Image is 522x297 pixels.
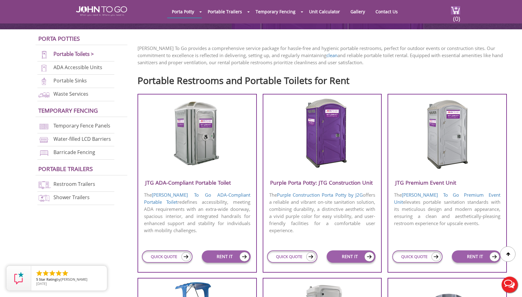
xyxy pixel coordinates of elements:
[53,194,90,201] a: Shower Trailers
[394,192,500,205] a: [PERSON_NAME] To Go Premium Event Unit
[240,252,249,261] img: icon
[251,6,300,18] a: Temporary Fencing
[138,178,256,188] h3: JTG ADA-Compliant Portable Toilet
[452,250,501,263] a: RENT IT
[62,270,69,277] li: 
[327,250,376,263] a: RENT IT
[388,191,506,228] p: The elevates portable sanitation standards with its meticulous design and modern appearance, ensu...
[263,191,381,235] p: The offers a reliable and vibrant on-site sanitation solution, combining durability, a distinctiv...
[36,278,102,282] span: by
[497,272,522,297] button: Live Chat
[304,6,345,18] a: Unit Calculator
[202,250,251,263] a: RENT IT
[371,6,402,18] a: Contact Us
[364,252,374,261] img: icon
[181,252,191,261] img: icon
[53,136,111,142] a: Water-filled LCD Barriers
[138,45,513,66] p: [PERSON_NAME] To Go provides a comprehensive service package for hassle-free and hygienic portabl...
[453,10,460,23] span: (0)
[61,277,87,282] span: [PERSON_NAME]
[392,250,443,263] a: QUICK QUOTE
[263,178,381,188] h3: Purple Porta Potty: JTG Construction Unit
[144,192,250,205] a: [PERSON_NAME] To Go ADA-Compliant Portable Toilet
[306,252,316,261] img: icon
[203,6,247,18] a: Portable Trailers
[13,272,25,284] img: Review Rating
[326,52,337,58] a: clean
[53,181,95,188] a: Restroom Trailers
[138,191,256,235] p: The redefines accessibility, meeting ADA requirements with an extra-wide doorway, spacious interi...
[167,6,199,18] a: Porta Potty
[42,270,49,277] li: 
[53,122,110,129] a: Temporary Fence Panels
[36,277,38,282] span: 5
[36,270,43,277] li: 
[37,90,51,99] img: waste-services-new.png
[38,165,93,173] a: Portable trailers
[37,149,51,157] img: barricade-fencing-icon-new.png
[37,194,51,202] img: shower-trailers-new.png
[53,90,88,97] a: Waste Services
[37,136,51,144] img: water-filled%20barriers-new.png
[53,64,102,71] a: ADA Accessible Units
[38,107,98,114] a: Temporary Fencing
[37,122,51,131] img: chan-link-fencing-new.png
[36,281,47,286] span: [DATE]
[37,181,51,189] img: restroom-trailers-new.png
[37,64,51,72] img: ADA-units-new.png
[267,250,318,263] a: QUICK QUOTE
[293,98,352,169] img: Purple-Porta-Potty-J2G-Construction-Unit.png
[431,252,441,261] img: icon
[49,270,56,277] li: 
[277,192,363,198] a: Purple Construction Porta Potty by J2G
[55,270,62,277] li: 
[142,250,193,263] a: QUICK QUOTE
[38,35,80,42] a: Porta Potties
[37,77,51,86] img: portable-sinks-new.png
[37,51,51,59] img: portable-toilets-new.png
[138,72,513,86] h2: Portable Restrooms and Portable Toilets for Rent
[168,98,227,169] img: JTG-ADA-Compliant-Portable-Toilet.png
[451,6,460,15] img: cart a
[388,178,506,188] h3: JTG Premium Event Unit
[53,149,95,156] a: Barricade Fencing
[53,77,87,84] a: Portable Sinks
[418,98,477,169] img: JTG-Premium-Event-Unit.png
[490,252,499,261] img: icon
[76,6,127,16] img: JOHN to go
[39,277,57,282] span: Star Rating
[53,50,94,57] a: Portable Toilets >
[346,6,370,18] a: Gallery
